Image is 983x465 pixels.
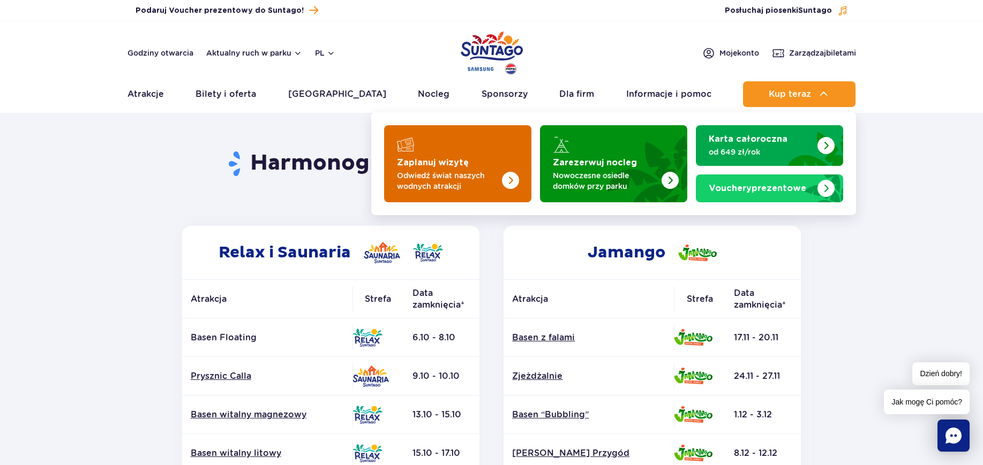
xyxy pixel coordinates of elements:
[397,158,469,167] strong: Zaplanuj wizytę
[709,184,806,193] strong: prezentowe
[127,81,164,107] a: Atrakcje
[191,332,344,344] p: Basen Floating
[702,47,759,59] a: Mojekonto
[352,406,382,424] img: Relax
[772,47,856,59] a: Zarządzajbiletami
[397,170,501,192] p: Odwiedź świat naszych wodnych atrakcji
[352,365,389,387] img: Saunaria
[674,368,712,384] img: Jamango
[504,280,674,318] th: Atrakcja
[884,390,970,414] span: Jak mogę Ci pomóc?
[504,226,801,279] h2: Jamango
[674,329,712,346] img: Jamango
[696,174,843,202] a: Vouchery prezentowe
[404,318,479,357] td: 6.10 - 8.10
[678,245,717,261] img: Jamango
[696,125,843,166] a: Karta całoroczna
[512,332,665,344] a: Basen z falami
[725,357,801,395] td: 24.11 - 27.11
[540,125,687,202] a: Zarezerwuj nocleg
[709,135,787,143] strong: Karta całoroczna
[182,226,479,279] h2: Relax i Saunaria
[315,48,335,58] button: pl
[404,395,479,434] td: 13.10 - 15.10
[725,280,801,318] th: Data zamknięcia*
[191,409,344,421] a: Basen witalny magnezowy
[725,318,801,357] td: 17.11 - 20.11
[182,280,352,318] th: Atrakcja
[789,48,856,58] span: Zarządzaj biletami
[553,158,637,167] strong: Zarezerwuj nocleg
[674,445,712,461] img: Jamango
[798,7,832,14] span: Suntago
[709,147,813,157] p: od 649 zł/rok
[136,5,304,16] span: Podaruj Voucher prezentowy do Suntago!
[404,357,479,395] td: 9.10 - 10.10
[512,447,665,459] a: [PERSON_NAME] Przygód
[404,280,479,318] th: Data zamknięcia*
[769,89,811,99] span: Kup teraz
[719,48,759,58] span: Moje konto
[674,406,712,423] img: Jamango
[912,362,970,385] span: Dzień dobry!
[352,280,404,318] th: Strefa
[364,242,400,263] img: Saunaria
[352,444,382,462] img: Relax
[196,81,256,107] a: Bilety i oferta
[288,81,386,107] a: [GEOGRAPHIC_DATA]
[206,49,302,57] button: Aktualny ruch w parku
[418,81,449,107] a: Nocleg
[626,81,711,107] a: Informacje i pomoc
[937,420,970,452] div: Chat
[553,170,657,192] p: Nowoczesne osiedle domków przy parku
[512,370,665,382] a: Zjeżdżalnie
[512,409,665,421] a: Basen “Bubbling”
[725,5,848,16] button: Posłuchaj piosenkiSuntago
[413,243,443,262] img: Relax
[461,27,523,76] a: Park of Poland
[127,48,193,58] a: Godziny otwarcia
[725,395,801,434] td: 1.12 - 3.12
[191,370,344,382] a: Prysznic Calla
[352,329,382,347] img: Relax
[725,5,832,16] span: Posłuchaj piosenki
[743,81,856,107] button: Kup teraz
[191,447,344,459] a: Basen witalny litowy
[384,125,531,202] a: Zaplanuj wizytę
[178,150,805,178] h1: Harmonogram prac konserwacyjnych 2025
[674,280,725,318] th: Strefa
[709,184,752,193] span: Vouchery
[482,81,528,107] a: Sponsorzy
[136,3,318,18] a: Podaruj Voucher prezentowy do Suntago!
[559,81,594,107] a: Dla firm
